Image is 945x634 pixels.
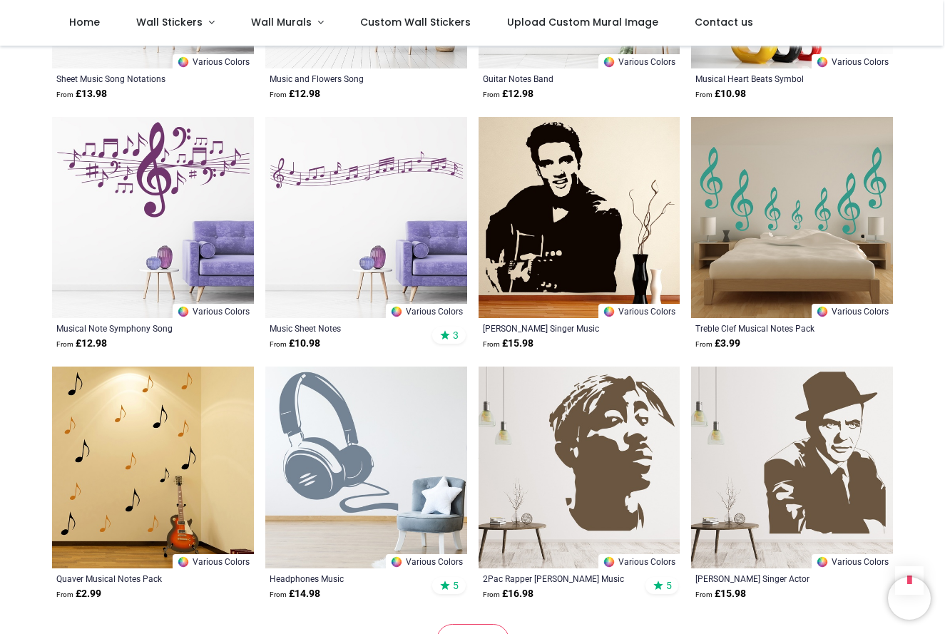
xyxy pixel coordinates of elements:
strong: £ 12.98 [270,87,320,101]
a: [PERSON_NAME] Singer Actor [695,573,850,584]
span: From [695,91,712,98]
strong: £ 13.98 [56,87,107,101]
a: Various Colors [173,304,254,318]
a: [PERSON_NAME] Singer Music [483,322,638,334]
img: Color Wheel [177,556,190,568]
img: Color Wheel [390,305,403,318]
strong: £ 14.98 [270,587,320,601]
span: From [483,91,500,98]
span: From [483,340,500,348]
span: From [270,590,287,598]
span: From [695,590,712,598]
a: Various Colors [812,554,893,568]
span: Home [69,15,100,29]
a: Sheet Music Song Notations [56,73,211,84]
img: Color Wheel [816,56,829,68]
span: Custom Wall Stickers [360,15,471,29]
span: 3 [453,329,459,342]
a: Treble Clef Musical Notes Pack [695,322,850,334]
a: Various Colors [598,554,680,568]
a: Various Colors [386,554,467,568]
span: From [56,91,73,98]
iframe: Brevo live chat [888,577,931,620]
span: Wall Stickers [136,15,203,29]
img: Musical Note Symphony Song Wall Sticker [52,117,254,319]
img: Frank Sinatra Singer Actor Wall Sticker - Mod5 [691,367,893,568]
a: Music Sheet Notes [270,322,424,334]
a: Headphones Music [270,573,424,584]
a: Various Colors [812,304,893,318]
strong: £ 16.98 [483,587,533,601]
span: Upload Custom Mural Image [507,15,658,29]
a: Various Colors [173,54,254,68]
a: Various Colors [386,304,467,318]
img: Headphones Music Wall Sticker [265,367,467,568]
span: From [270,340,287,348]
a: 2Pac Rapper [PERSON_NAME] Music [483,573,638,584]
a: Music and Flowers Song [270,73,424,84]
span: From [483,590,500,598]
span: Wall Murals [251,15,312,29]
img: Elvis Presley Singer Music Wall Sticker [479,117,680,319]
a: Musical Heart Beats Symbol [695,73,850,84]
img: Color Wheel [603,56,615,68]
a: Various Colors [598,54,680,68]
a: Musical Note Symphony Song [56,322,211,334]
strong: £ 15.98 [695,587,746,601]
img: Color Wheel [816,305,829,318]
span: 5 [666,579,672,592]
strong: £ 10.98 [695,87,746,101]
img: Color Wheel [603,305,615,318]
span: From [56,340,73,348]
a: Guitar Notes Band [483,73,638,84]
img: Music Sheet Notes Wall Sticker [265,117,467,319]
span: From [56,590,73,598]
span: 5 [453,579,459,592]
img: Color Wheel [603,556,615,568]
img: 2Pac Rapper Tupac Shakur Music Wall Sticker [479,367,680,568]
img: Quaver Musical Notes Wall Sticker Pack [52,367,254,568]
span: Contact us [695,15,753,29]
a: Various Colors [598,304,680,318]
img: Color Wheel [177,305,190,318]
img: Color Wheel [177,56,190,68]
strong: £ 3.99 [695,337,740,351]
span: From [270,91,287,98]
strong: £ 12.98 [56,337,107,351]
strong: £ 10.98 [270,337,320,351]
strong: £ 12.98 [483,87,533,101]
img: Color Wheel [390,556,403,568]
a: Various Colors [812,54,893,68]
a: Quaver Musical Notes Pack [56,573,211,584]
a: Various Colors [173,554,254,568]
span: From [695,340,712,348]
img: Color Wheel [816,556,829,568]
strong: £ 2.99 [56,587,101,601]
strong: £ 15.98 [483,337,533,351]
img: Treble Clef Musical Notes Wall Sticker Pack [691,117,893,319]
